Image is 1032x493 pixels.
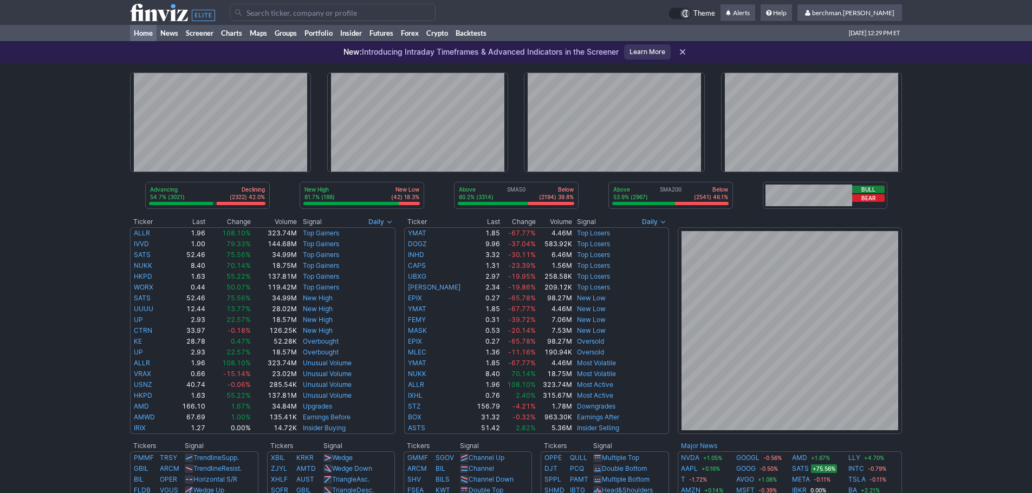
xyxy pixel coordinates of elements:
[134,453,154,462] a: PMMF
[251,293,297,304] td: 34.99M
[681,442,717,450] a: Major News
[472,239,501,249] td: 9.96
[507,380,536,389] span: 108.10%
[423,25,452,41] a: Crypto
[228,380,251,389] span: -0.06%
[508,337,536,345] span: -65.78%
[577,348,604,356] a: Oversold
[536,314,573,325] td: 7.06M
[408,229,426,237] a: YMAT
[536,390,573,401] td: 315.67M
[251,227,297,239] td: 323.74M
[130,25,157,41] a: Home
[169,249,206,260] td: 52.46
[544,464,557,472] a: DJT
[536,369,573,379] td: 18.75M
[577,251,610,259] a: Top Losers
[577,218,596,226] span: Signal
[536,282,573,293] td: 209.12K
[736,474,754,485] a: AVGO
[169,227,206,239] td: 1.96
[577,326,606,334] a: New Low
[169,325,206,336] td: 33.97
[792,452,807,463] a: AMD
[408,380,424,389] a: ALLR
[536,239,573,249] td: 583.92K
[812,9,894,17] span: berchman.[PERSON_NAME]
[624,44,671,60] a: Learn More
[508,348,536,356] span: -11.16%
[251,260,297,271] td: 18.75M
[343,47,362,56] span: New:
[226,283,251,291] span: 50.07%
[602,475,650,483] a: Multiple Bottom
[469,475,514,483] a: Channel Down
[472,336,501,347] td: 0.27
[303,337,339,345] a: Overbought
[134,240,149,248] a: IVVD
[303,218,322,226] span: Signal
[134,261,152,269] a: NUKK
[150,193,185,201] p: 54.7% (3021)
[251,325,297,336] td: 126.25K
[169,347,206,358] td: 2.93
[169,239,206,249] td: 1.00
[577,402,615,410] a: Downgrades
[134,424,146,432] a: IRIX
[332,453,353,462] a: Wedge
[217,25,246,41] a: Charts
[134,272,152,280] a: HKPD
[681,474,685,485] a: T
[577,315,606,324] a: New Low
[169,336,206,347] td: 28.78
[469,464,494,472] a: Channel
[436,453,454,462] a: SGOV
[736,452,760,463] a: GOOGL
[792,463,809,474] a: SATS
[472,216,501,227] th: Last
[222,229,251,237] span: 108.10%
[251,282,297,293] td: 119.42M
[536,216,573,227] th: Volume
[251,249,297,260] td: 34.99M
[408,240,427,248] a: DOGZ
[228,326,251,334] span: -0.18%
[169,260,206,271] td: 8.40
[251,239,297,249] td: 144.68M
[852,194,885,202] button: Bear
[848,452,860,463] a: LLY
[251,379,297,390] td: 285.54K
[251,336,297,347] td: 52.28K
[508,294,536,302] span: -65.78%
[193,453,222,462] span: Trendline
[271,25,301,41] a: Groups
[134,402,149,410] a: AMD
[458,186,575,202] div: SMA50
[408,370,426,378] a: NUKK
[134,359,150,367] a: ALLR
[459,193,494,201] p: 60.2% (3314)
[408,251,424,259] a: INHD
[408,272,426,280] a: UBXG
[544,453,562,462] a: OPPE
[271,475,288,483] a: XHLF
[508,326,536,334] span: -20.14%
[570,475,588,483] a: PAMT
[301,25,336,41] a: Portfolio
[681,463,698,474] a: AAPL
[472,282,501,293] td: 2.34
[169,282,206,293] td: 0.44
[251,271,297,282] td: 137.81M
[436,464,445,472] a: BIL
[508,272,536,280] span: -19.95%
[303,251,339,259] a: Top Gainers
[404,216,472,227] th: Ticker
[251,347,297,358] td: 18.57M
[536,347,573,358] td: 190.94K
[343,47,619,57] p: Introducing Intraday Timeframes & Advanced Indicators in the Screener
[303,315,333,324] a: New High
[536,293,573,304] td: 98.27M
[230,193,265,201] p: (2322) 42.0%
[271,464,287,472] a: ZJYL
